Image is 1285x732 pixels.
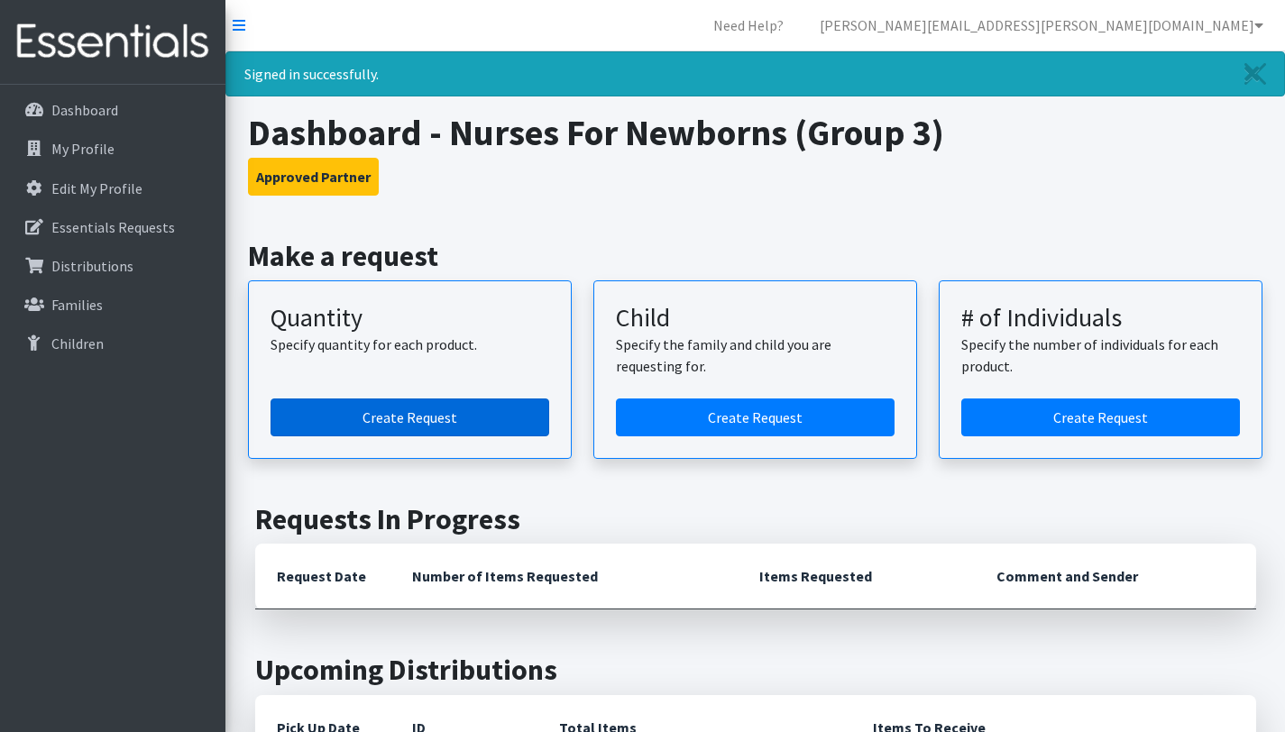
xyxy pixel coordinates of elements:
p: Specify the family and child you are requesting for. [616,334,895,377]
a: Dashboard [7,92,218,128]
a: Distributions [7,248,218,284]
p: Edit My Profile [51,179,142,197]
h3: Child [616,303,895,334]
th: Number of Items Requested [390,544,739,609]
a: [PERSON_NAME][EMAIL_ADDRESS][PERSON_NAME][DOMAIN_NAME] [805,7,1278,43]
h2: Upcoming Distributions [255,653,1256,687]
a: Edit My Profile [7,170,218,206]
h2: Make a request [248,239,1262,273]
p: Distributions [51,257,133,275]
h3: Quantity [271,303,549,334]
p: Dashboard [51,101,118,119]
a: Children [7,325,218,361]
a: Create a request by quantity [271,398,549,436]
th: Request Date [255,544,390,609]
p: Specify the number of individuals for each product. [961,334,1240,377]
p: My Profile [51,140,115,158]
a: Close [1226,52,1284,96]
a: Essentials Requests [7,209,218,245]
a: Families [7,287,218,323]
p: Specify quantity for each product. [271,334,549,355]
p: Families [51,296,103,314]
h2: Requests In Progress [255,502,1256,536]
h1: Dashboard - Nurses For Newborns (Group 3) [248,111,1262,154]
p: Essentials Requests [51,218,175,236]
p: Children [51,334,104,352]
th: Items Requested [738,544,975,609]
img: HumanEssentials [7,12,218,72]
a: Create a request by number of individuals [961,398,1240,436]
a: Create a request for a child or family [616,398,895,436]
a: Need Help? [699,7,798,43]
div: Signed in successfully. [225,51,1285,96]
th: Comment and Sender [975,544,1255,609]
a: My Profile [7,131,218,167]
button: Approved Partner [248,158,379,196]
h3: # of Individuals [961,303,1240,334]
